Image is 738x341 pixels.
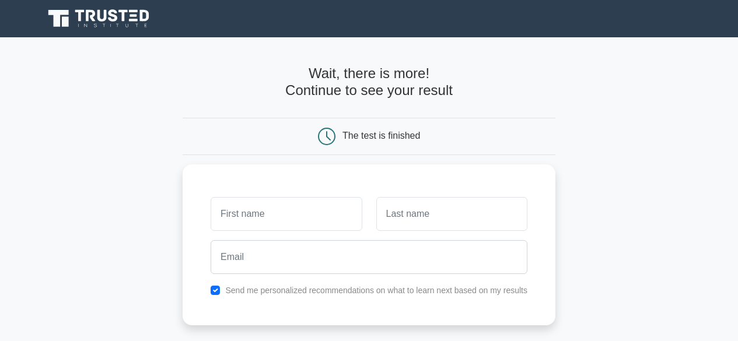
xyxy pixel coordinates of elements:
[211,197,362,231] input: First name
[225,286,527,295] label: Send me personalized recommendations on what to learn next based on my results
[342,131,420,140] div: The test is finished
[376,197,527,231] input: Last name
[183,65,555,99] h4: Wait, there is more! Continue to see your result
[211,240,527,274] input: Email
